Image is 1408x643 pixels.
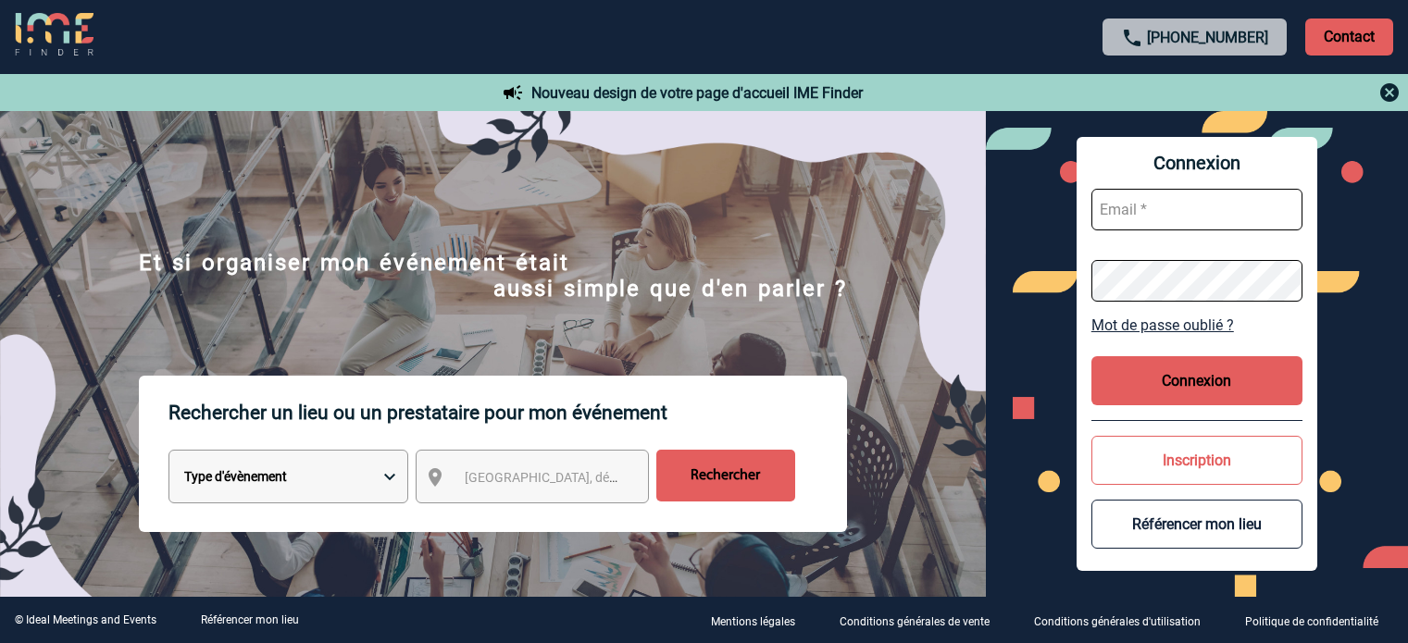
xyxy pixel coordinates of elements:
[840,615,990,628] p: Conditions générales de vente
[656,450,795,501] input: Rechercher
[825,612,1019,629] a: Conditions générales de vente
[1147,29,1268,46] a: [PHONE_NUMBER]
[1019,612,1230,629] a: Conditions générales d'utilisation
[1091,436,1302,485] button: Inscription
[1091,356,1302,405] button: Connexion
[15,613,156,626] div: © Ideal Meetings and Events
[711,615,795,628] p: Mentions légales
[1034,615,1201,628] p: Conditions générales d'utilisation
[1121,27,1143,49] img: call-24-px.png
[1230,612,1408,629] a: Politique de confidentialité
[168,376,847,450] p: Rechercher un lieu ou un prestataire pour mon événement
[1091,152,1302,174] span: Connexion
[1091,189,1302,230] input: Email *
[465,470,722,485] span: [GEOGRAPHIC_DATA], département, région...
[1305,19,1393,56] p: Contact
[696,612,825,629] a: Mentions légales
[1091,316,1302,334] a: Mot de passe oublié ?
[1245,615,1378,628] p: Politique de confidentialité
[1091,500,1302,549] button: Référencer mon lieu
[201,613,299,626] a: Référencer mon lieu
